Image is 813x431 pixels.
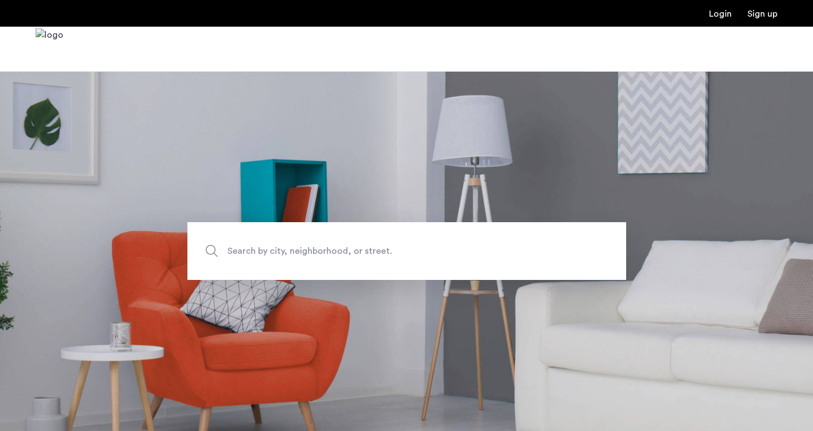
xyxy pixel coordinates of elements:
a: Cazamio Logo [36,28,63,70]
a: Login [709,9,732,18]
a: Registration [747,9,777,18]
input: Apartment Search [187,222,626,280]
span: Search by city, neighborhood, or street. [227,244,534,259]
img: logo [36,28,63,70]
